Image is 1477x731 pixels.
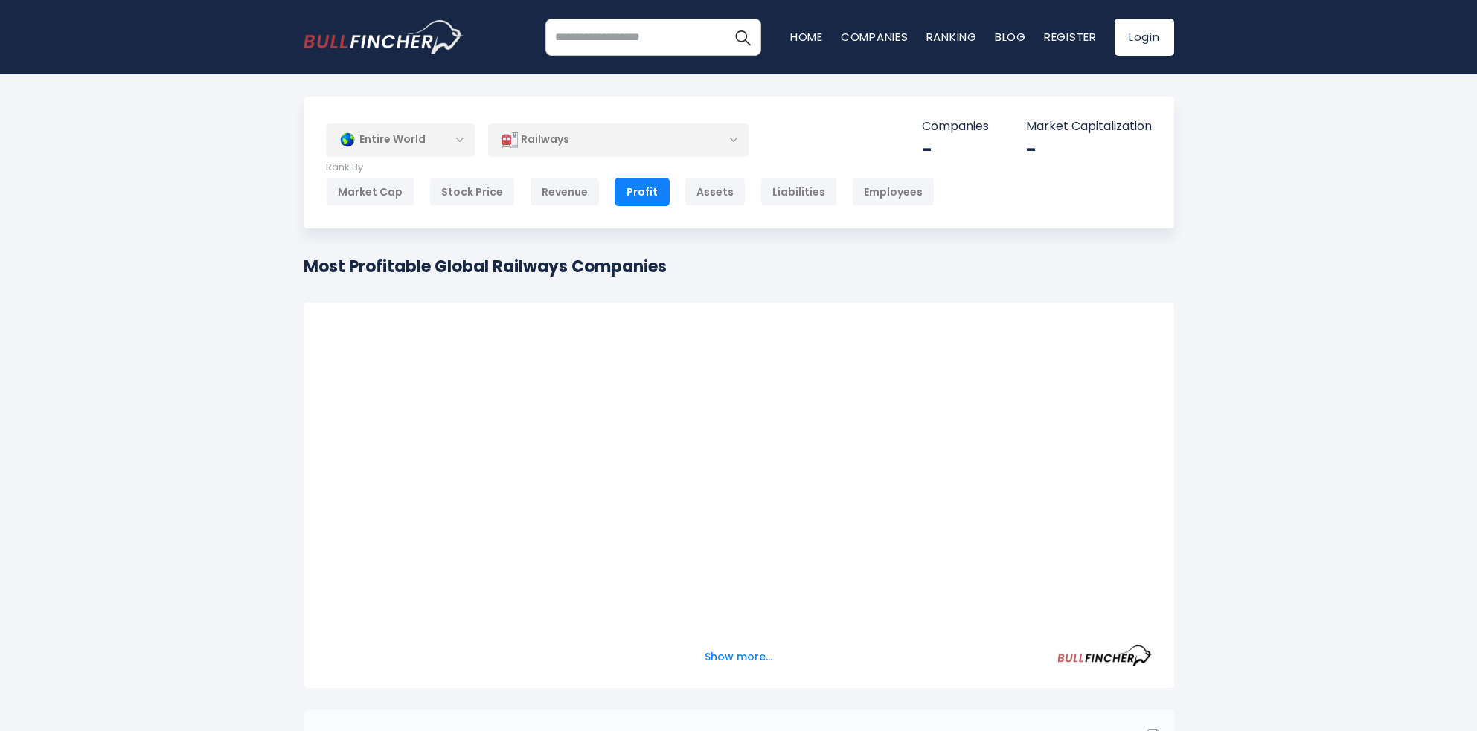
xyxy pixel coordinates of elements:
div: Employees [852,178,935,206]
div: - [922,138,989,161]
a: Home [790,29,823,45]
a: Companies [841,29,909,45]
a: Ranking [926,29,977,45]
p: Companies [922,119,989,135]
div: Stock Price [429,178,515,206]
div: Liabilities [760,178,837,206]
div: - [1026,138,1152,161]
p: Market Capitalization [1026,119,1152,135]
button: Search [724,19,761,56]
div: Profit [615,178,670,206]
button: Show more... [696,645,781,669]
div: Railways [488,123,749,157]
h1: Most Profitable Global Railways Companies [304,254,667,279]
a: Login [1115,19,1174,56]
div: Entire World [326,123,475,157]
a: Blog [995,29,1026,45]
div: Assets [685,178,746,206]
a: Go to homepage [304,20,464,54]
div: Market Cap [326,178,414,206]
img: bullfincher logo [304,20,464,54]
div: Revenue [530,178,600,206]
a: Register [1044,29,1097,45]
p: Rank By [326,161,935,174]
